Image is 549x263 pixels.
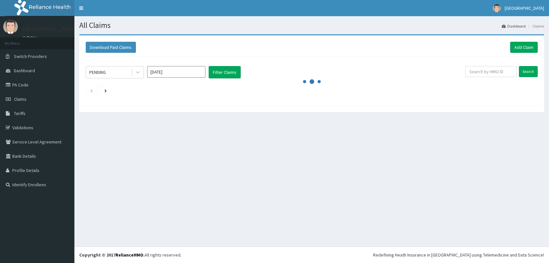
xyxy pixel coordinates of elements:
strong: Copyright © 2017 . [79,252,145,258]
svg: audio-loading [302,72,322,91]
input: Search by HMO ID [465,66,517,77]
button: Filter Claims [209,66,241,78]
div: Redefining Heath Insurance in [GEOGRAPHIC_DATA] using Telemedicine and Data Science! [373,252,544,258]
a: Dashboard [502,23,526,29]
h1: All Claims [79,21,544,29]
a: Add Claim [510,42,538,53]
input: Search [519,66,538,77]
a: RelianceHMO [115,252,143,258]
a: Next page [104,87,107,93]
a: Previous page [90,87,93,93]
span: [GEOGRAPHIC_DATA] [505,5,544,11]
a: Online [23,35,38,40]
div: PENDING [89,69,106,75]
img: User Image [3,19,18,34]
span: Dashboard [14,68,35,74]
span: Switch Providers [14,53,47,59]
li: Claims [526,23,544,29]
img: User Image [493,4,501,12]
span: Claims [14,96,27,102]
span: Tariffs [14,110,26,116]
input: Select Month and Year [147,66,205,78]
footer: All rights reserved. [74,246,549,263]
p: [GEOGRAPHIC_DATA] [23,26,76,32]
button: Download Paid Claims [86,42,136,53]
